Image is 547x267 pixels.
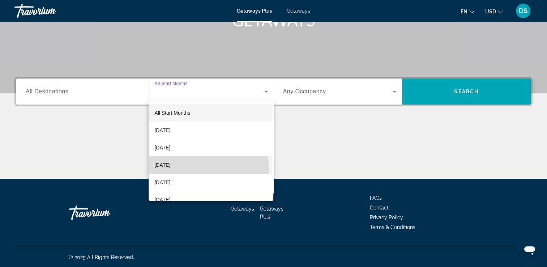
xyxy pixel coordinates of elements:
[154,195,170,204] span: [DATE]
[154,126,170,135] span: [DATE]
[154,110,190,116] span: All Start Months
[154,161,170,169] span: [DATE]
[154,178,170,187] span: [DATE]
[154,143,170,152] span: [DATE]
[518,238,541,261] iframe: Button to launch messaging window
